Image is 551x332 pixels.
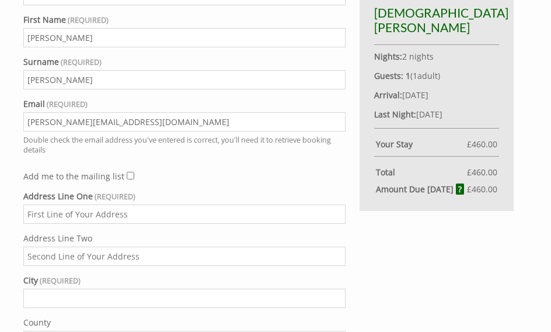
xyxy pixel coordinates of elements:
span: adult [413,70,438,81]
label: First Name [23,14,346,25]
label: Surname [23,56,346,67]
input: Second Line of Your Address [23,247,346,266]
input: Surname [23,70,346,89]
p: Double check the email address you've entered is correct, you'll need it to retrieve booking details [23,135,346,155]
span: £ [467,184,497,195]
label: Add me to the mailing list [23,171,124,182]
h2: [DEMOGRAPHIC_DATA] [PERSON_NAME] [374,5,499,34]
input: First Line of Your Address [23,205,346,224]
label: Address Line One [23,191,346,202]
strong: 1 [406,70,410,81]
strong: Arrival: [374,89,402,101]
strong: Last Night: [374,109,416,120]
span: £ [467,139,497,150]
p: [DATE] [374,89,499,101]
input: Forename [23,28,346,47]
span: 460.00 [472,184,497,195]
span: ( ) [406,70,440,81]
strong: Total [376,167,467,178]
input: Email Address [23,112,346,132]
span: £ [467,167,497,178]
span: 1 [413,70,417,81]
label: Email [23,98,346,109]
label: City [23,275,346,286]
span: 460.00 [472,167,497,178]
strong: Your Stay [376,139,467,150]
strong: Nights: [374,51,402,62]
strong: Guests: [374,70,403,81]
p: [DATE] [374,109,499,120]
strong: Amount Due [DATE] [376,184,465,195]
span: 460.00 [472,139,497,150]
p: 2 nights [374,51,499,62]
label: County [23,317,346,328]
label: Address Line Two [23,233,346,244]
